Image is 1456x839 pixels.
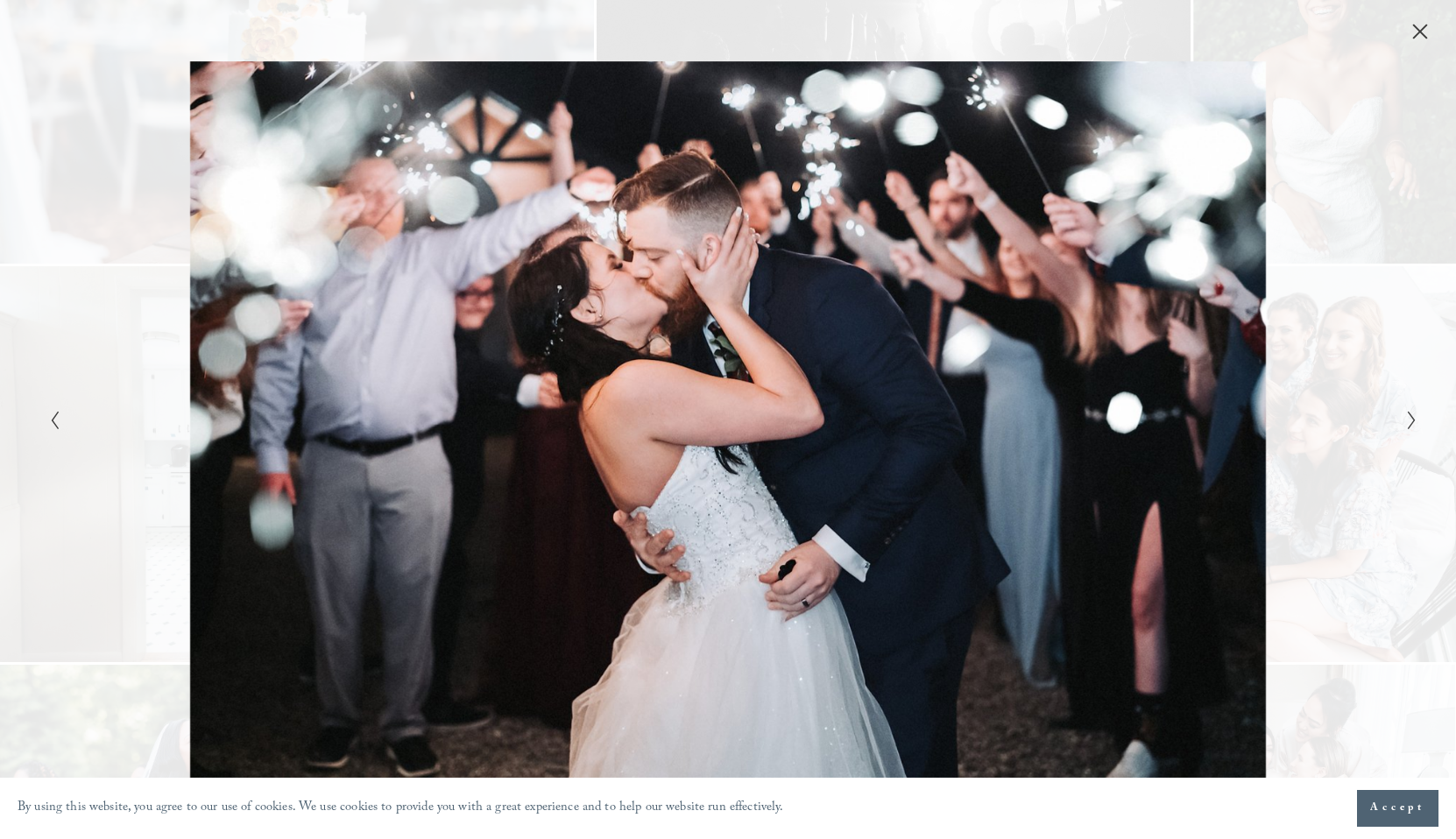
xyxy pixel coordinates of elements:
span: Accept [1370,800,1425,817]
button: Next Slide [1401,409,1412,430]
button: Previous Slide [44,409,55,430]
button: Close [1406,22,1434,41]
p: By using this website, you agree to our use of cookies. We use cookies to provide you with a grea... [18,796,784,821]
button: Accept [1357,790,1438,827]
